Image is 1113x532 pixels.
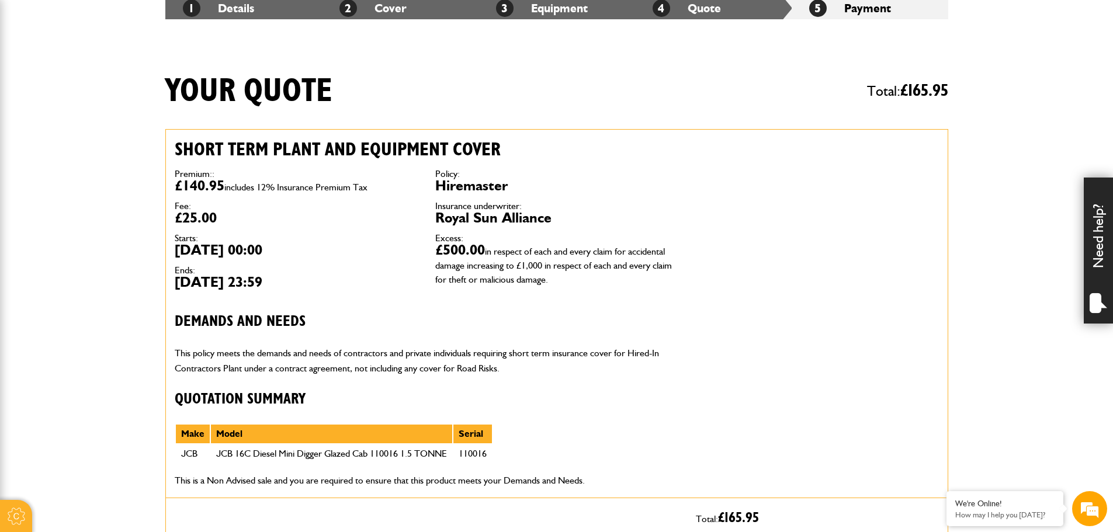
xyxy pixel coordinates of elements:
dt: Fee: [175,201,418,211]
img: d_20077148190_company_1631870298795_20077148190 [20,65,49,81]
dt: Starts: [175,234,418,243]
span: Total: [867,78,948,105]
h2: Short term plant and equipment cover [175,138,678,161]
dd: [DATE] 00:00 [175,243,418,257]
th: Make [175,424,210,444]
p: How may I help you today? [955,510,1055,519]
input: Enter your email address [15,142,213,168]
a: 3Equipment [496,1,588,15]
a: 1Details [183,1,254,15]
td: 110016 [453,444,493,464]
h1: Your quote [165,72,332,111]
input: Enter your last name [15,108,213,134]
dt: Policy: [435,169,678,179]
span: 165.95 [724,511,759,525]
p: This policy meets the demands and needs of contractors and private individuals requiring short te... [175,346,678,375]
dd: Royal Sun Alliance [435,211,678,225]
span: £ [900,82,948,99]
input: Enter your phone number [15,177,213,203]
p: Total: [696,507,939,529]
p: This is a Non Advised sale and you are required to ensure that this product meets your Demands an... [175,473,678,488]
dd: £140.95 [175,179,418,193]
span: in respect of each and every claim for accidental damage increasing to £1,000 in respect of each ... [435,246,672,285]
dd: £25.00 [175,211,418,225]
textarea: Type your message and hit 'Enter' [15,211,213,350]
dt: Insurance underwriter: [435,201,678,211]
div: We're Online! [955,499,1055,509]
em: Start Chat [159,360,212,375]
dt: Premium:: [175,169,418,179]
div: Minimize live chat window [192,6,220,34]
dd: Hiremaster [435,179,678,193]
div: Need help? [1084,178,1113,324]
td: JCB [175,444,210,464]
dt: Excess: [435,234,678,243]
div: Chat with us now [61,65,196,81]
a: 2Cover [339,1,407,15]
span: £ [718,511,759,525]
h3: Quotation Summary [175,391,678,409]
span: includes 12% Insurance Premium Tax [224,182,367,193]
th: Serial [453,424,493,444]
h3: Demands and needs [175,313,678,331]
dd: £500.00 [435,243,678,285]
span: 165.95 [908,82,948,99]
dd: [DATE] 23:59 [175,275,418,289]
td: JCB 16C Diesel Mini Digger Glazed Cab 110016 1.5 TONNE [210,444,453,464]
dt: Ends: [175,266,418,275]
th: Model [210,424,453,444]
